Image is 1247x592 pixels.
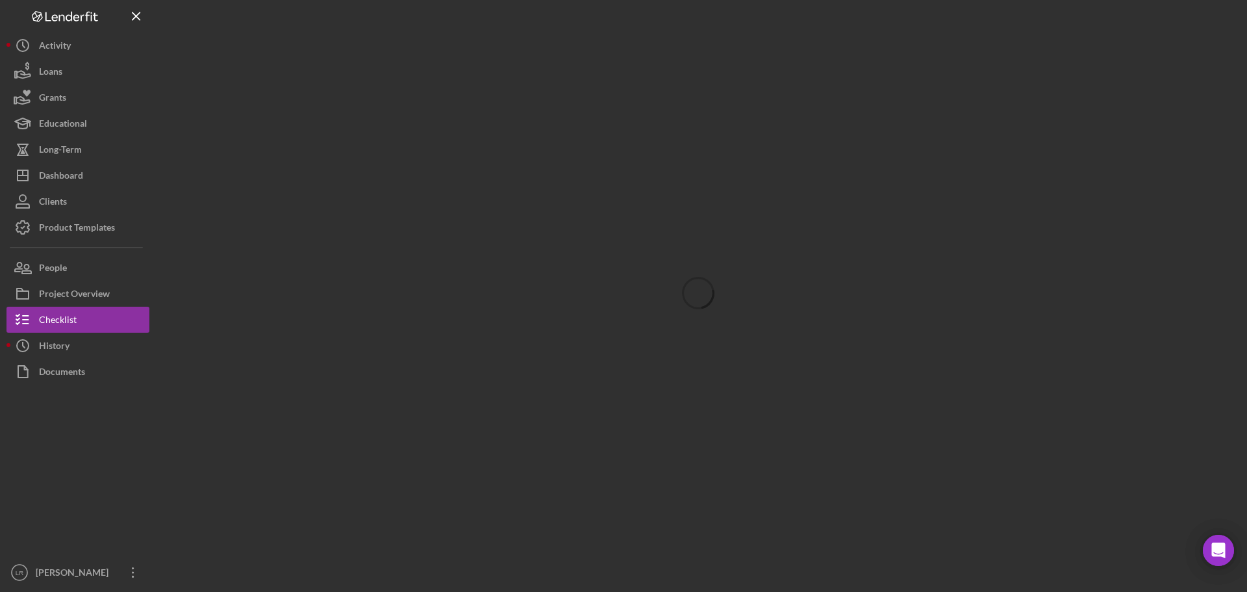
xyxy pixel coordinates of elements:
div: Product Templates [39,214,115,244]
text: LR [16,569,23,576]
button: Loans [6,58,149,84]
button: Dashboard [6,162,149,188]
div: Grants [39,84,66,114]
div: Educational [39,110,87,140]
button: Activity [6,32,149,58]
div: Documents [39,359,85,388]
div: Clients [39,188,67,218]
button: Long-Term [6,136,149,162]
div: Checklist [39,307,77,336]
div: Dashboard [39,162,83,192]
button: Documents [6,359,149,385]
button: Project Overview [6,281,149,307]
div: Open Intercom Messenger [1203,535,1234,566]
button: Checklist [6,307,149,333]
button: People [6,255,149,281]
div: Activity [39,32,71,62]
button: Product Templates [6,214,149,240]
div: Long-Term [39,136,82,166]
div: History [39,333,69,362]
div: [PERSON_NAME] [32,560,117,589]
button: Grants [6,84,149,110]
button: Clients [6,188,149,214]
div: Loans [39,58,62,88]
div: People [39,255,67,284]
button: Educational [6,110,149,136]
button: LR[PERSON_NAME] [6,560,149,586]
button: History [6,333,149,359]
div: Project Overview [39,281,110,310]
